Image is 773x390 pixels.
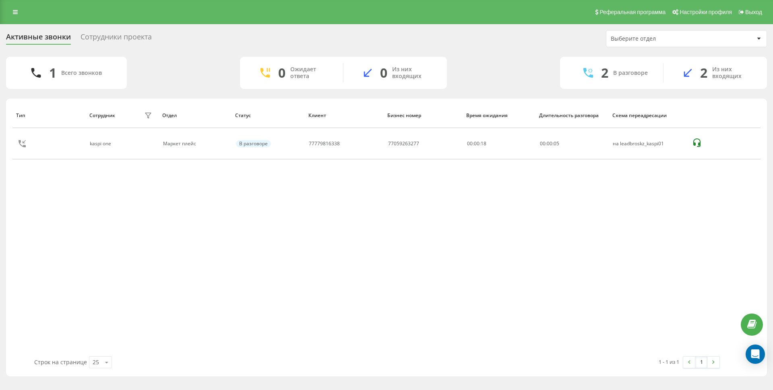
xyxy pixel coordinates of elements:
div: В разговоре [236,140,271,147]
div: 1 - 1 из 1 [659,358,679,366]
div: Бизнес номер [387,113,459,118]
div: Отдел [162,113,227,118]
span: 05 [554,140,559,147]
div: Тип [16,113,81,118]
div: Ожидает ответа [290,66,331,80]
span: 00 [547,140,552,147]
span: Настройки профиля [680,9,732,15]
div: : : [540,141,559,147]
span: Реферальная программа [599,9,666,15]
div: Схема переадресации [612,113,684,118]
div: Активные звонки [6,33,71,45]
div: на leadbroskz_kaspi01 [613,141,683,147]
div: Из них входящих [392,66,435,80]
div: 2 [700,65,707,80]
div: Сотрудники проекта [81,33,152,45]
div: 77779816338 [309,141,340,147]
div: 00:00:18 [467,141,531,147]
span: Выход [745,9,762,15]
div: Маркет плейс [163,141,227,147]
div: Клиент [308,113,380,118]
div: Длительность разговора [539,113,604,118]
div: kaspi one [90,141,113,147]
div: Всего звонков [61,70,102,76]
div: Сотрудник [89,113,115,118]
div: 25 [93,358,99,366]
div: Open Intercom Messenger [746,345,765,364]
span: Строк на странице [34,358,87,366]
div: 1 [49,65,56,80]
div: 2 [601,65,608,80]
a: 1 [695,357,707,368]
div: Выберите отдел [611,35,707,42]
div: 77059263277 [388,141,419,147]
span: 00 [540,140,546,147]
div: 0 [278,65,285,80]
div: Статус [235,113,300,118]
div: Из них входящих [712,66,755,80]
div: Время ожидания [466,113,531,118]
div: В разговоре [613,70,648,76]
div: 0 [380,65,387,80]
